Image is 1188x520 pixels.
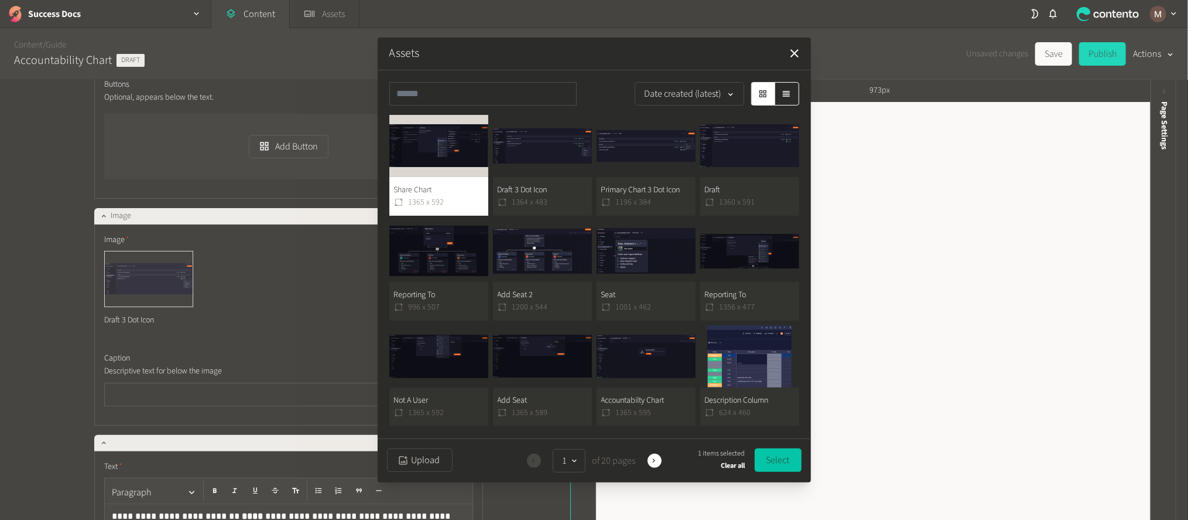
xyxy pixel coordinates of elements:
[387,448,453,472] button: Upload
[553,449,586,473] button: 1
[755,448,802,472] button: Select
[389,45,420,62] button: Assets
[699,448,745,459] span: 1 items selected
[635,82,744,106] button: Date created (latest)
[721,459,745,473] button: Clear all
[590,454,636,468] span: of 20 pages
